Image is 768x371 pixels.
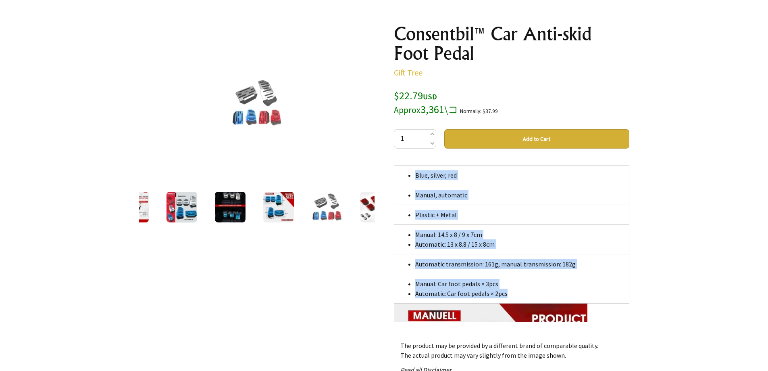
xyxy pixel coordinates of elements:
img: Consentbil™ Car Anti-skid Foot Pedal [231,77,283,129]
span: $22.79 3,361\コ [394,89,459,116]
li: Manual, automatic [415,190,624,200]
button: Add to Cart [444,129,629,149]
li: Manual: 14.5 x 8 / 9 x 7cm [415,230,624,239]
span: USD [423,92,437,101]
li: Automatic: Car foot pedals × 2pcs [415,289,624,298]
li: Blue, silver, red [415,170,624,180]
img: Consentbil™ Car Anti-skid Foot Pedal [263,192,294,222]
li: Plastic + Metal [415,210,624,220]
li: Automatic transmission: 161g, manual transmission: 182g [415,259,624,269]
li: Manual: Car foot pedals × 3pcs [415,279,624,289]
h1: Consentbil™ Car Anti-skid Foot Pedal [394,24,629,63]
a: Gift Tree [394,67,423,78]
img: Consentbil™ Car Anti-skid Foot Pedal [360,192,391,222]
small: Normally: $37.99 [460,108,498,115]
img: Consentbil™ Car Anti-skid Foot Pedal [167,192,197,222]
img: Consentbil™ Car Anti-skid Foot Pedal [312,192,342,222]
small: Approx [394,105,420,115]
li: Automatic: 13 x 8.8 / 15 x 8cm [415,239,624,249]
p: The product may be provided by a different brand of comparable quality. The actual product may va... [400,341,623,360]
img: Consentbil™ Car Anti-skid Foot Pedal [215,192,246,222]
